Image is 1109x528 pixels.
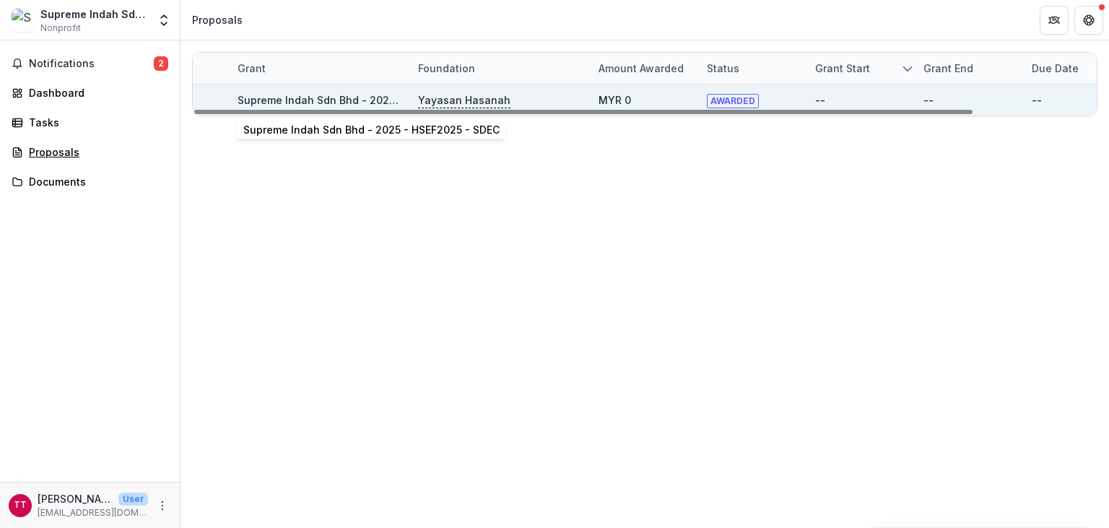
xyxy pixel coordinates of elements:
[186,9,248,30] nav: breadcrumb
[806,53,915,84] div: Grant start
[599,92,631,108] div: MYR 0
[192,12,243,27] div: Proposals
[229,61,274,76] div: Grant
[915,61,982,76] div: Grant end
[590,61,692,76] div: Amount awarded
[815,92,825,108] div: --
[238,94,494,106] a: Supreme Indah Sdn Bhd - 2025 - HSEF2025 - SDEC
[418,92,510,108] p: Yayasan Hasanah
[6,81,174,105] a: Dashboard
[1023,61,1087,76] div: Due Date
[40,22,81,35] span: Nonprofit
[698,53,806,84] div: Status
[38,506,148,519] p: [EMAIL_ADDRESS][DOMAIN_NAME]
[154,6,174,35] button: Open entity switcher
[590,53,698,84] div: Amount awarded
[118,493,148,506] p: User
[29,115,162,130] div: Tasks
[698,61,748,76] div: Status
[14,501,27,510] div: Trudy Tan
[6,140,174,164] a: Proposals
[29,85,162,100] div: Dashboard
[38,491,113,506] p: [PERSON_NAME]
[229,53,409,84] div: Grant
[154,497,171,514] button: More
[29,174,162,189] div: Documents
[40,7,148,22] div: Supreme Indah Sdn Bhd
[29,144,162,160] div: Proposals
[29,58,154,70] span: Notifications
[409,53,590,84] div: Foundation
[915,53,1023,84] div: Grant end
[6,52,174,75] button: Notifications2
[923,92,934,108] div: --
[1032,92,1042,108] div: --
[1074,6,1103,35] button: Get Help
[1040,6,1069,35] button: Partners
[12,9,35,32] img: Supreme Indah Sdn Bhd
[6,111,174,134] a: Tasks
[902,63,913,74] svg: sorted descending
[154,56,168,71] span: 2
[707,94,759,108] span: AWARDED
[806,61,879,76] div: Grant start
[6,170,174,194] a: Documents
[409,61,484,76] div: Foundation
